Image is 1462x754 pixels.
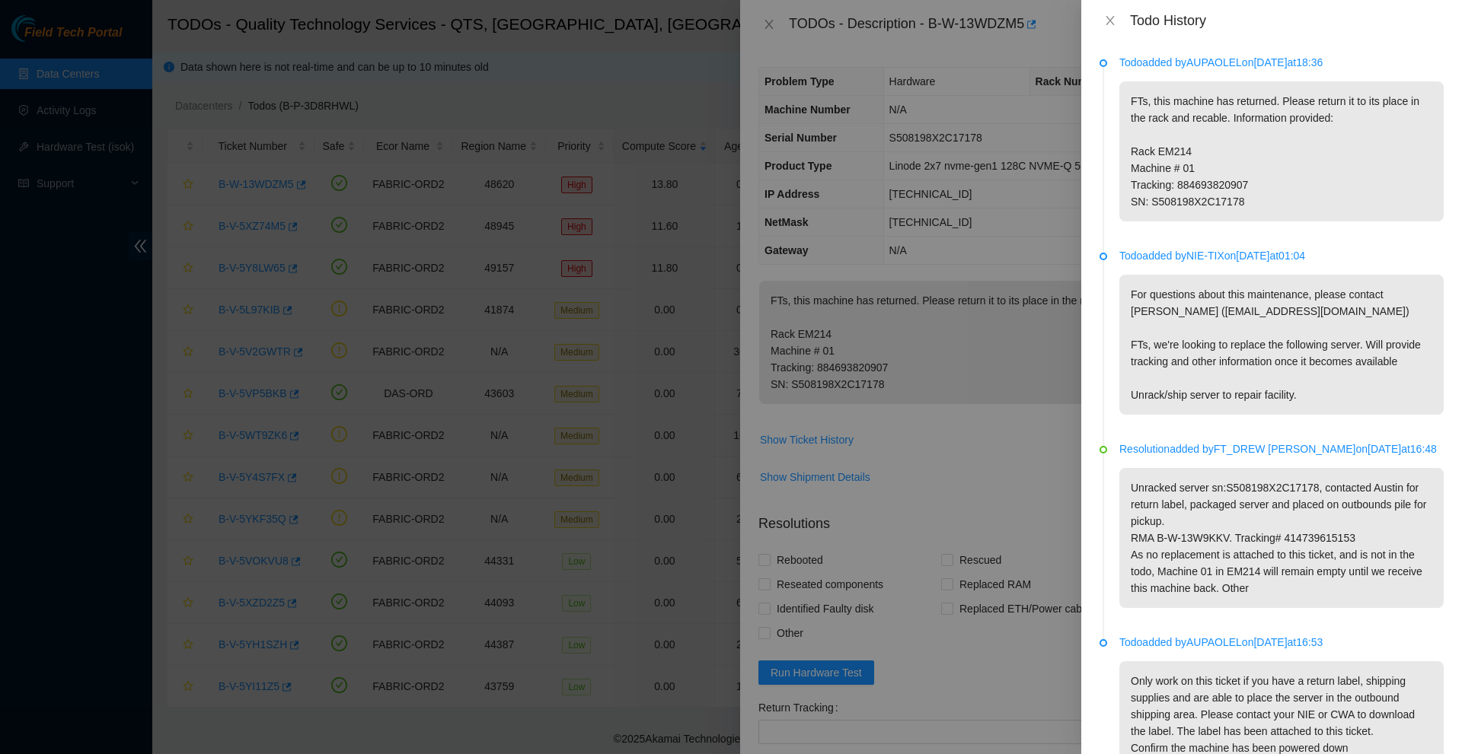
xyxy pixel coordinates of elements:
[1119,634,1444,651] p: Todo added by AUPAOLEL on [DATE] at 16:53
[1130,12,1444,29] div: Todo History
[1119,441,1444,457] p: Resolution added by FT_DREW [PERSON_NAME] on [DATE] at 16:48
[1104,14,1116,27] span: close
[1119,54,1444,71] p: Todo added by AUPAOLEL on [DATE] at 18:36
[1119,468,1444,608] p: Unracked server sn:S508198X2C17178, contacted Austin for return label, packaged server and placed...
[1119,247,1444,264] p: Todo added by NIE-TIX on [DATE] at 01:04
[1119,81,1444,221] p: FTs, this machine has returned. Please return it to its place in the rack and recable. Informatio...
[1119,275,1444,415] p: For questions about this maintenance, please contact [PERSON_NAME] ([EMAIL_ADDRESS][DOMAIN_NAME])...
[1100,14,1121,28] button: Close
